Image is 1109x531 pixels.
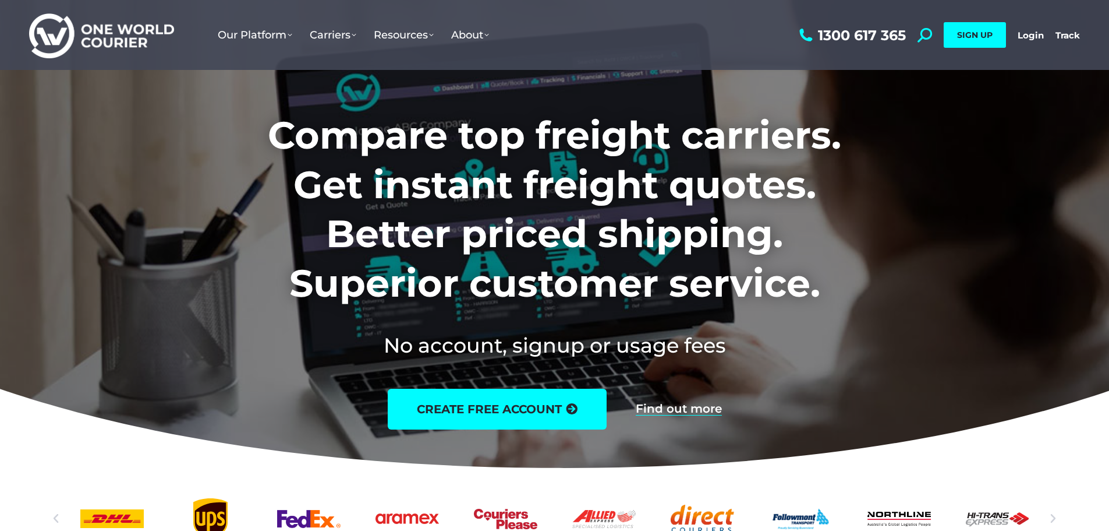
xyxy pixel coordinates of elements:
[29,12,174,59] img: One World Courier
[374,29,434,41] span: Resources
[209,17,301,53] a: Our Platform
[310,29,356,41] span: Carriers
[442,17,498,53] a: About
[636,403,722,416] a: Find out more
[957,30,993,40] span: SIGN UP
[1055,30,1080,41] a: Track
[796,28,906,43] a: 1300 617 365
[388,389,607,430] a: create free account
[191,111,918,308] h1: Compare top freight carriers. Get instant freight quotes. Better priced shipping. Superior custom...
[451,29,489,41] span: About
[301,17,365,53] a: Carriers
[191,331,918,360] h2: No account, signup or usage fees
[944,22,1006,48] a: SIGN UP
[218,29,292,41] span: Our Platform
[1018,30,1044,41] a: Login
[365,17,442,53] a: Resources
